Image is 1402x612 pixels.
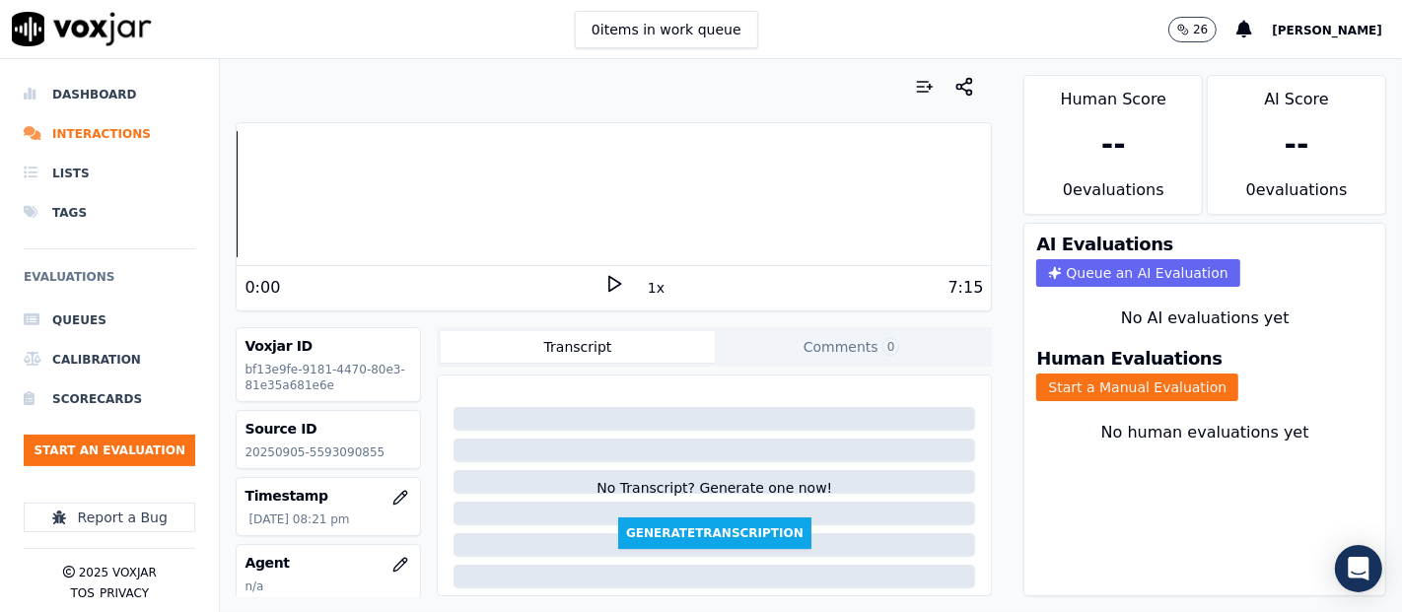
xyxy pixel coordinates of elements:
[245,553,412,573] h3: Agent
[1101,127,1126,163] div: --
[24,114,195,154] a: Interactions
[1024,76,1202,111] div: Human Score
[644,274,668,302] button: 1x
[100,585,149,601] button: Privacy
[882,338,900,356] span: 0
[1040,421,1369,492] div: No human evaluations yet
[1036,259,1239,287] button: Queue an AI Evaluation
[245,578,412,594] p: n/a
[596,478,832,517] div: No Transcript? Generate one now!
[24,265,195,301] h6: Evaluations
[441,331,715,363] button: Transcript
[70,585,94,601] button: TOS
[1335,545,1382,592] div: Open Intercom Messenger
[1024,178,1202,214] div: 0 evaluation s
[1168,17,1236,42] button: 26
[245,336,412,356] h3: Voxjar ID
[245,486,412,506] h3: Timestamp
[245,276,280,300] div: 0:00
[24,75,195,114] a: Dashboard
[1036,350,1222,368] h3: Human Evaluations
[1036,236,1173,253] h3: AI Evaluations
[575,11,758,48] button: 0items in work queue
[24,379,195,419] a: Scorecards
[245,419,412,439] h3: Source ID
[24,301,195,340] a: Queues
[1208,76,1385,111] div: AI Score
[1193,22,1208,37] p: 26
[1272,18,1402,41] button: [PERSON_NAME]
[1208,178,1385,214] div: 0 evaluation s
[1272,24,1382,37] span: [PERSON_NAME]
[1168,17,1217,42] button: 26
[24,435,195,466] button: Start an Evaluation
[1285,127,1309,163] div: --
[715,331,989,363] button: Comments
[1040,306,1369,330] div: No AI evaluations yet
[618,517,811,549] button: GenerateTranscription
[248,511,412,527] p: [DATE] 08:21 pm
[24,503,195,532] button: Report a Bug
[24,340,195,379] a: Calibration
[1036,374,1238,401] button: Start a Manual Evaluation
[24,193,195,233] a: Tags
[24,154,195,193] a: Lists
[245,362,412,393] p: bf13e9fe-9181-4470-80e3-81e35a681e6e
[79,565,157,580] p: 2025 Voxjar
[245,444,412,460] p: 20250905-5593090855
[948,276,984,300] div: 7:15
[12,12,152,46] img: voxjar logo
